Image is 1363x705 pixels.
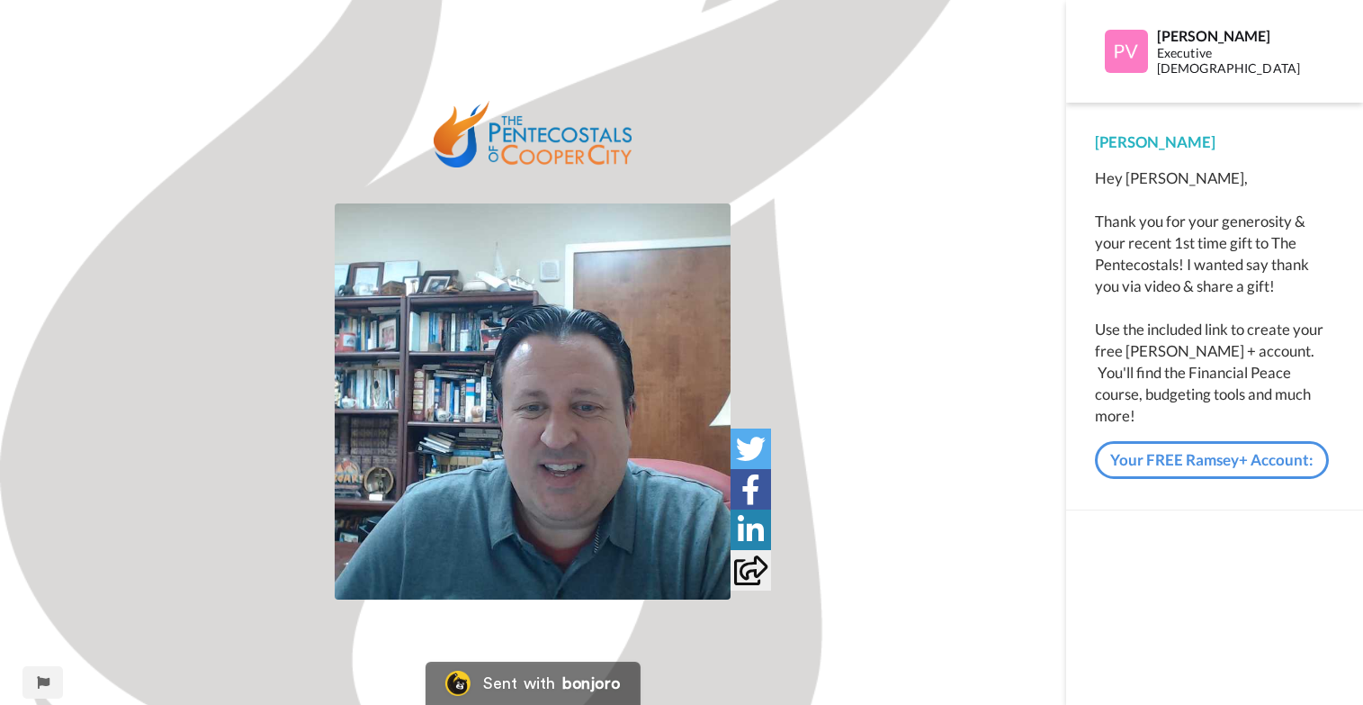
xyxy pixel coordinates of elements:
[445,671,471,696] img: Bonjoro Logo
[1105,30,1148,73] img: Profile Image
[483,675,555,691] div: Sent with
[335,203,731,600] img: 47eb5fe5-93f3-4207-919f-e675dc4edff8-thumb.jpg
[434,101,632,167] img: f582a0c4-9ea3-44a9-9ca5-b08eee6b8f8b
[426,662,640,705] a: Bonjoro LogoSent withbonjoro
[1095,131,1334,153] div: [PERSON_NAME]
[562,675,620,691] div: bonjoro
[1095,167,1334,427] div: Hey [PERSON_NAME], Thank you for your generosity & your recent 1st time gift to The Pentecostals!...
[1157,27,1333,44] div: [PERSON_NAME]
[1095,441,1329,479] a: Your FREE Ramsey+ Account:
[1157,46,1333,77] div: Executive [DEMOGRAPHIC_DATA]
